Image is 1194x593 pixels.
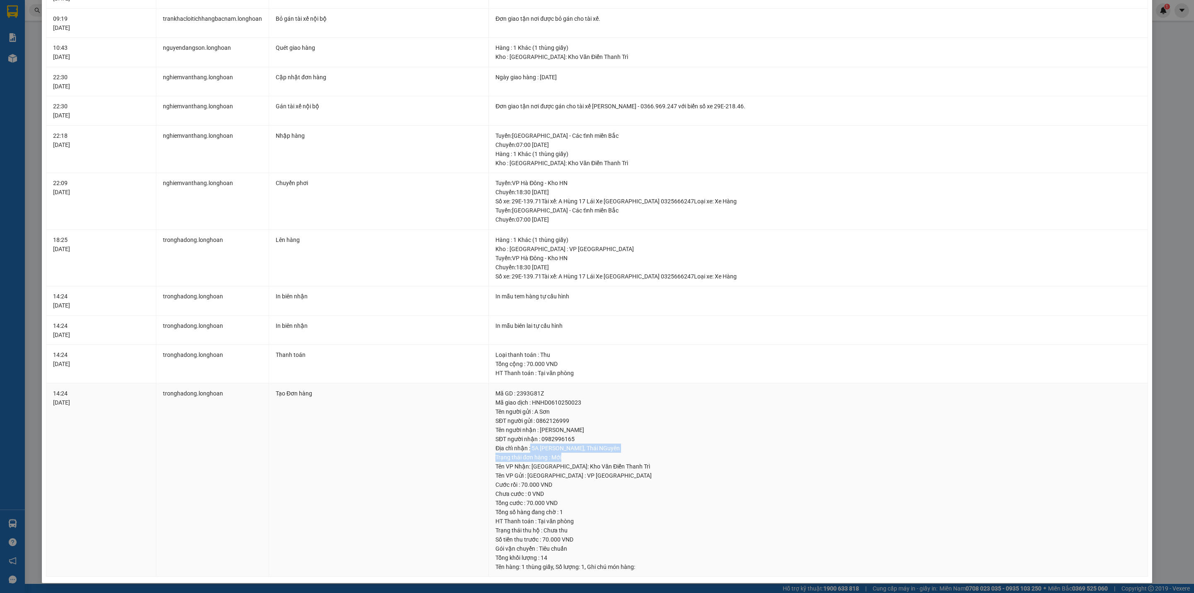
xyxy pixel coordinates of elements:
[53,235,149,254] div: 18:25 [DATE]
[495,508,1141,517] div: Tổng số hàng đang chờ : 1
[53,321,149,339] div: 14:24 [DATE]
[156,9,269,38] td: trankhacloitichhangbacnam.longhoan
[53,102,149,120] div: 22:30 [DATE]
[495,416,1141,425] div: SĐT người gửi : 0862126999
[495,471,1141,480] div: Tên VP Gửi : [GEOGRAPHIC_DATA] : VP [GEOGRAPHIC_DATA]
[53,131,149,149] div: 22:18 [DATE]
[53,292,149,310] div: 14:24 [DATE]
[156,38,269,67] td: nguyendangson.longhoan
[495,292,1141,301] div: In mẫu tem hàng tự cấu hình
[495,553,1141,562] div: Tổng khối lượng : 14
[495,102,1141,111] div: Đơn giao tận nơi được gán cho tài xế [PERSON_NAME] - 0366.969.247 với biển số xe 29E-218.46.
[495,149,1141,159] div: Hàng : 1 Khác (1 thùng giấy)
[156,67,269,97] td: nghiemvanthang.longhoan
[156,316,269,345] td: tronghadong.longhoan
[276,292,482,301] div: In biên nhận
[495,350,1141,359] div: Loại thanh toán : Thu
[156,173,269,230] td: nghiemvanthang.longhoan
[495,159,1141,168] div: Kho : [GEOGRAPHIC_DATA]: Kho Văn Điển Thanh Trì
[495,535,1141,544] div: Số tiền thu trước : 70.000 VND
[495,235,1141,244] div: Hàng : 1 Khác (1 thùng giấy)
[53,389,149,407] div: 14:24 [DATE]
[495,526,1141,535] div: Trạng thái thu hộ : Chưa thu
[53,178,149,197] div: 22:09 [DATE]
[495,407,1141,416] div: Tên người gửi : A Sơn
[53,73,149,91] div: 22:30 [DATE]
[495,462,1141,471] div: Tên VP Nhận: [GEOGRAPHIC_DATA]: Kho Văn Điển Thanh Trì
[495,14,1141,23] div: Đơn giao tận nơi được bỏ gán cho tài xế.
[495,73,1141,82] div: Ngày giao hàng : [DATE]
[156,345,269,383] td: tronghadong.longhoan
[495,368,1141,378] div: HT Thanh toán : Tại văn phòng
[495,321,1141,330] div: In mẫu biên lai tự cấu hình
[276,131,482,140] div: Nhập hàng
[495,178,1141,206] div: Tuyến : VP Hà Đông - Kho HN Chuyến: 18:30 [DATE] Số xe: 29E-139.71 Tài xế: A Hùng 17 Lái Xe [GEOG...
[276,102,482,111] div: Gán tài xế nội bộ
[495,206,1141,224] div: Tuyến : [GEOGRAPHIC_DATA] - Các tỉnh miền Bắc Chuyến: 07:00 [DATE]
[495,398,1141,407] div: Mã giao dịch : HNHD0610250023
[156,230,269,287] td: tronghadong.longhoan
[495,244,1141,254] div: Kho : [GEOGRAPHIC_DATA] : VP [GEOGRAPHIC_DATA]
[495,254,1141,281] div: Tuyến : VP Hà Đông - Kho HN Chuyến: 18:30 [DATE] Số xe: 29E-139.71 Tài xế: A Hùng 17 Lái Xe [GEOG...
[276,350,482,359] div: Thanh toán
[495,498,1141,508] div: Tổng cước : 70.000 VND
[276,389,482,398] div: Tạo Đơn hàng
[156,383,269,577] td: tronghadong.longhoan
[53,14,149,32] div: 09:19 [DATE]
[495,480,1141,489] div: Cước rồi : 70.000 VND
[276,178,482,188] div: Chuyển phơi
[495,444,1141,453] div: Địa chỉ nhận : 5A [PERSON_NAME], Thái NGuyên
[276,321,482,330] div: In biên nhận
[495,517,1141,526] div: HT Thanh toán : Tại văn phòng
[522,564,553,570] span: 1 thùng giấy
[495,359,1141,368] div: Tổng cộng : 70.000 VND
[495,131,1141,149] div: Tuyến : [GEOGRAPHIC_DATA] - Các tỉnh miền Bắc Chuyến: 07:00 [DATE]
[495,425,1141,434] div: Tên người nhận : [PERSON_NAME]
[156,96,269,126] td: nghiemvanthang.longhoan
[581,564,585,570] span: 1
[495,434,1141,444] div: SĐT người nhận : 0982996165
[495,43,1141,52] div: Hàng : 1 Khác (1 thùng giấy)
[495,544,1141,553] div: Gói vận chuyển : Tiêu chuẩn
[495,562,1141,571] div: Tên hàng: , Số lượng: , Ghi chú món hàng:
[276,43,482,52] div: Quét giao hàng
[276,73,482,82] div: Cập nhật đơn hàng
[495,489,1141,498] div: Chưa cước : 0 VND
[156,126,269,173] td: nghiemvanthang.longhoan
[53,43,149,61] div: 10:43 [DATE]
[495,389,1141,398] div: Mã GD : 2393G81Z
[276,235,482,244] div: Lên hàng
[276,14,482,23] div: Bỏ gán tài xế nội bộ
[495,52,1141,61] div: Kho : [GEOGRAPHIC_DATA]: Kho Văn Điển Thanh Trì
[495,453,1141,462] div: Trạng thái đơn hàng : Mới
[156,286,269,316] td: tronghadong.longhoan
[53,350,149,368] div: 14:24 [DATE]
